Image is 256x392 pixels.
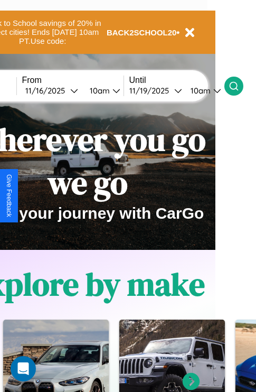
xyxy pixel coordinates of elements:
button: 11/16/2025 [22,85,81,96]
div: Give Feedback [5,174,13,217]
div: Open Intercom Messenger [11,356,36,381]
div: 11 / 16 / 2025 [25,86,70,96]
div: 11 / 19 / 2025 [129,86,174,96]
label: Until [129,76,224,85]
div: 10am [185,86,213,96]
button: 10am [81,85,124,96]
b: BACK2SCHOOL20 [107,28,177,37]
div: 10am [84,86,112,96]
label: From [22,76,124,85]
button: 10am [182,85,224,96]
